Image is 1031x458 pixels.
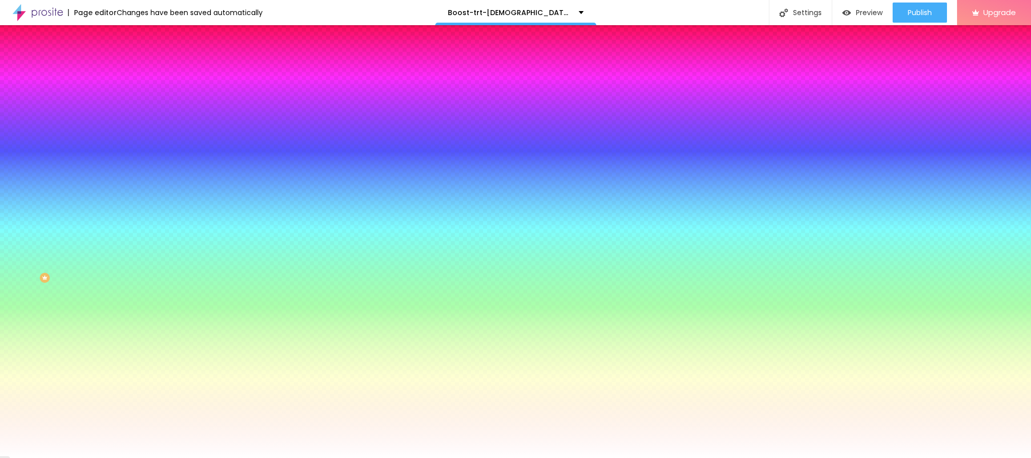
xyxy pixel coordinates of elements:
img: view-1.svg [842,9,851,17]
div: Page editor [68,9,117,16]
button: Publish [893,3,947,23]
span: Publish [908,9,932,17]
span: Upgrade [983,8,1016,17]
span: Preview [856,9,883,17]
img: Icone [779,9,788,17]
div: Changes have been saved automatically [117,9,263,16]
p: Boost-trt-[DEMOGRAPHIC_DATA][MEDICAL_DATA]-Gummies [448,9,571,16]
button: Preview [832,3,893,23]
